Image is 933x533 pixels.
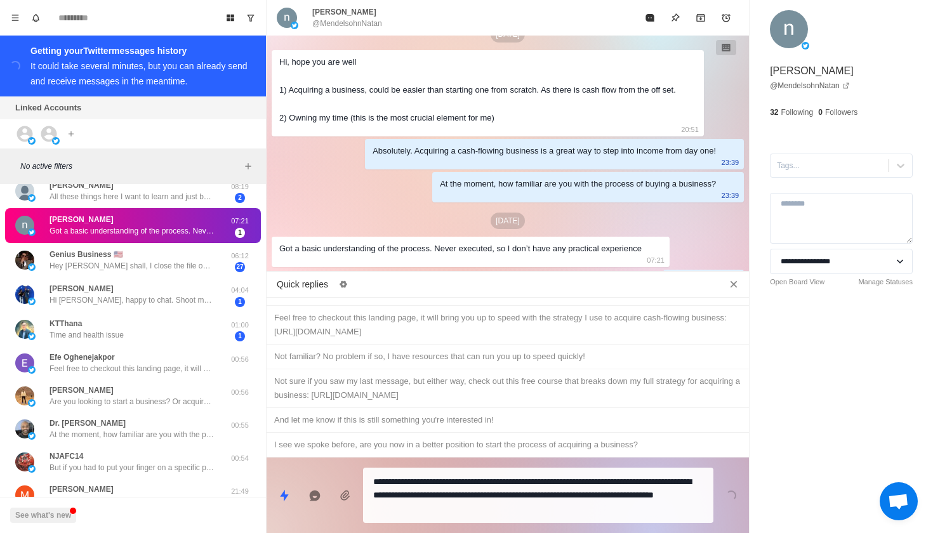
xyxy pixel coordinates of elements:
[681,122,699,136] p: 20:51
[688,5,713,30] button: Archive
[50,396,215,407] p: Are you looking to start a business? Or acquire an already cash-flowing business?
[235,297,245,307] span: 1
[333,274,354,294] button: Edit quick replies
[647,253,665,267] p: 07:21
[10,508,76,523] button: See what's new
[224,320,256,331] p: 01:00
[30,61,248,86] div: It could take several minutes, but you can already send and receive messages in the meantime.
[50,249,123,260] p: Genius Business 🇺🇸
[15,386,34,405] img: picture
[50,225,215,237] p: Got a basic understanding of the process. Never executed, so I don’t have any practical experience
[63,126,79,141] button: Add account
[274,350,741,364] div: Not familiar? No problem if so, I have resources that can run you up to speed quickly!
[50,385,114,396] p: [PERSON_NAME]
[722,155,739,169] p: 23:39
[224,486,256,497] p: 21:49
[235,193,245,203] span: 2
[220,8,241,28] button: Board View
[825,107,857,118] p: Followers
[50,462,215,473] p: But if you had to put your finger on a specific part of the process that’s holding you back from ...
[15,485,34,504] img: picture
[312,18,382,29] p: @MendelsohnNatan
[274,438,741,452] div: I see we spoke before, are you now in a better position to start the process of acquiring a busin...
[224,181,256,192] p: 08:19
[15,181,34,201] img: picture
[224,453,256,464] p: 00:54
[28,298,36,305] img: picture
[50,260,215,272] p: Hey [PERSON_NAME] shall, I close the file on this?
[50,363,215,374] p: Feel free to checkout this landing page, it will bring you up to speed with the strategy I use to...
[50,214,114,225] p: [PERSON_NAME]
[241,159,256,174] button: Add filters
[770,107,778,118] p: 32
[50,451,83,462] p: NJAFC14
[15,419,34,438] img: picture
[279,55,676,125] div: Hi, hope you are well 1) Acquiring a business, could be easier than starting one from scratch. As...
[224,354,256,365] p: 00:56
[28,194,36,202] img: picture
[50,329,124,341] p: Time and health issue
[241,8,261,28] button: Show unread conversations
[28,332,36,340] img: picture
[224,251,256,261] p: 06:12
[491,213,525,229] p: [DATE]
[291,22,298,29] img: picture
[722,188,739,202] p: 23:39
[724,274,744,294] button: Close quick replies
[235,228,245,238] span: 1
[663,5,688,30] button: Pin
[50,352,115,363] p: Efe Oghenejakpor
[25,8,46,28] button: Notifications
[15,353,34,372] img: picture
[224,216,256,227] p: 07:21
[28,465,36,473] img: picture
[277,8,297,28] img: picture
[770,80,850,91] a: @MendelsohnNatan
[440,177,716,191] div: At the moment, how familiar are you with the process of buying a business?
[279,242,642,256] div: Got a basic understanding of the process. Never executed, so I don’t have any practical experience
[50,495,215,506] p: Let me know once you’re able to find a time so I can confirm that on my end + shoot over the pre-...
[15,320,34,339] img: picture
[50,318,82,329] p: KTThana
[28,228,36,236] img: picture
[781,107,814,118] p: Following
[15,216,34,235] img: picture
[713,5,739,30] button: Add reminder
[718,483,744,508] button: Send message
[50,283,114,294] p: [PERSON_NAME]
[858,277,913,287] a: Manage Statuses
[15,452,34,471] img: picture
[333,483,358,508] button: Add media
[373,144,716,158] div: Absolutely. Acquiring a cash-flowing business is a great way to step into income from day one!
[50,429,215,440] p: At the moment, how familiar are you with the process of buying a business?
[274,413,741,427] div: And let me know if this is still something you're interested in!
[770,63,854,79] p: [PERSON_NAME]
[224,420,256,431] p: 00:55
[802,42,809,49] img: picture
[274,311,741,339] div: Feel free to checkout this landing page, it will bring you up to speed with the strategy I use to...
[50,191,215,202] p: All these things here I want to learn and just build
[28,366,36,374] img: picture
[224,285,256,296] p: 04:04
[880,482,918,520] a: Open chat
[15,251,34,270] img: picture
[235,262,245,272] span: 27
[224,387,256,398] p: 00:56
[28,137,36,145] img: picture
[277,278,328,291] p: Quick replies
[30,43,251,58] div: Getting your Twitter messages history
[15,285,34,304] img: picture
[770,277,824,287] a: Open Board View
[50,484,114,495] p: [PERSON_NAME]
[302,483,328,508] button: Reply with AI
[235,331,245,341] span: 1
[5,8,25,28] button: Menu
[770,10,808,48] img: picture
[50,180,114,191] p: [PERSON_NAME]
[50,418,126,429] p: Dr. [PERSON_NAME]
[28,432,36,440] img: picture
[52,137,60,145] img: picture
[28,263,36,271] img: picture
[312,6,376,18] p: [PERSON_NAME]
[272,483,297,508] button: Quick replies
